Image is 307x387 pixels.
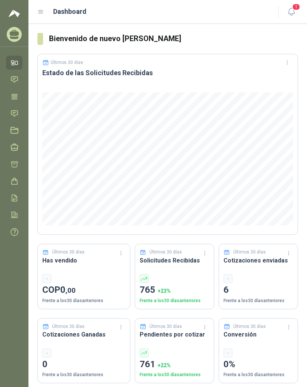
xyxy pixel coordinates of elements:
p: Últimos 30 días [149,249,182,256]
div: - [42,348,51,357]
p: Frente a los 30 días anteriores [42,371,125,378]
div: - [224,274,232,283]
p: Últimos 30 días [51,60,83,65]
p: Frente a los 30 días anteriores [224,297,293,304]
h3: Has vendido [42,256,125,265]
div: - [224,348,232,357]
p: 765 [140,283,209,297]
p: Últimos 30 días [52,249,85,256]
span: + 22 % [158,362,171,368]
p: 0% [224,357,293,372]
div: - [42,274,51,283]
p: 6 [224,283,293,297]
p: Últimos 30 días [233,249,266,256]
button: 1 [285,5,298,19]
span: 0 [60,285,76,295]
p: Frente a los 30 días anteriores [140,371,209,378]
h3: Cotizaciones Ganadas [42,330,125,339]
h3: Bienvenido de nuevo [PERSON_NAME] [49,33,298,44]
h3: Estado de las Solicitudes Recibidas [42,68,293,77]
h1: Dashboard [53,6,86,17]
p: Frente a los 30 días anteriores [140,297,209,304]
span: 1 [292,3,300,10]
p: 761 [140,357,209,372]
h3: Cotizaciones enviadas [224,256,293,265]
p: 0 [42,357,125,372]
p: Últimos 30 días [233,323,266,330]
p: Frente a los 30 días anteriores [42,297,125,304]
h3: Pendientes por cotizar [140,330,209,339]
p: Últimos 30 días [52,323,85,330]
h3: Conversión [224,330,293,339]
p: Frente a los 30 días anteriores [224,371,293,378]
span: + 23 % [158,288,171,294]
span: ,00 [66,286,76,295]
h3: Solicitudes Recibidas [140,256,209,265]
img: Logo peakr [9,9,20,18]
p: Últimos 30 días [149,323,182,330]
p: COP [42,283,125,297]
